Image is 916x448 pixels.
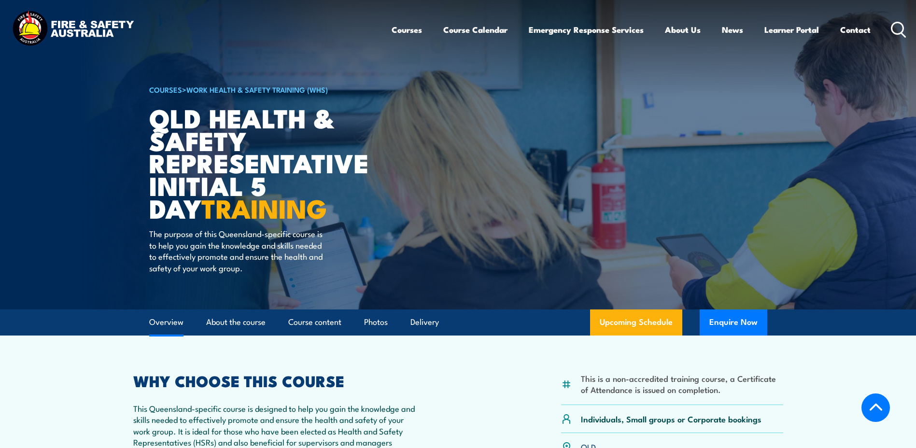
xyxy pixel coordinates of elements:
a: Course Calendar [443,17,507,42]
a: About the course [206,309,266,335]
a: Delivery [410,309,439,335]
a: Contact [840,17,871,42]
a: Work Health & Safety Training (WHS) [186,84,328,95]
a: News [722,17,743,42]
p: Individuals, Small groups or Corporate bookings [581,413,761,424]
p: The purpose of this Queensland-specific course is to help you gain the knowledge and skills neede... [149,228,325,273]
a: Learner Portal [764,17,819,42]
strong: TRAINING [201,187,327,227]
a: COURSES [149,84,182,95]
a: Overview [149,309,183,335]
h2: WHY CHOOSE THIS COURSE [133,374,415,387]
a: Emergency Response Services [529,17,644,42]
a: Course content [288,309,341,335]
a: About Us [665,17,701,42]
a: Upcoming Schedule [590,309,682,336]
li: This is a non-accredited training course, a Certificate of Attendance is issued on completion. [581,373,783,395]
h1: QLD Health & Safety Representative Initial 5 Day [149,106,388,219]
button: Enquire Now [700,309,767,336]
a: Courses [392,17,422,42]
a: Photos [364,309,388,335]
h6: > [149,84,388,95]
